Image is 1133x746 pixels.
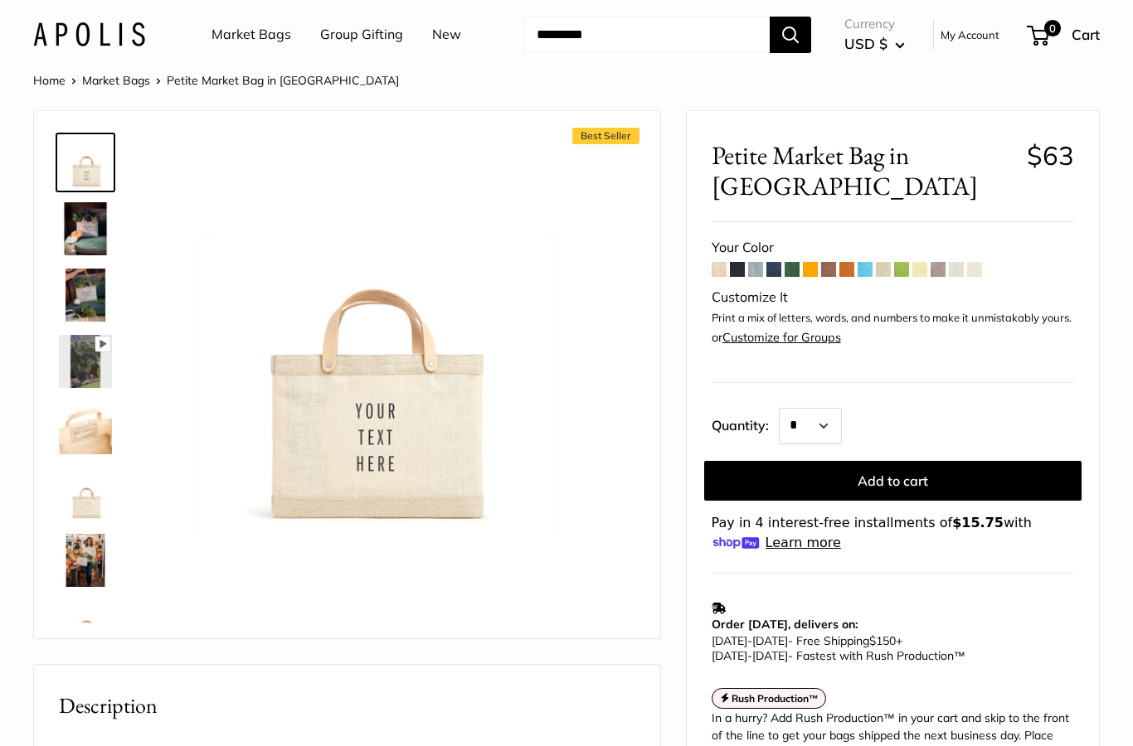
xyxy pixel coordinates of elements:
[752,633,788,648] span: [DATE]
[56,199,115,259] a: Petite Market Bag in Oat
[704,461,1082,501] button: Add to cart
[712,140,1014,201] span: Petite Market Bag in [GEOGRAPHIC_DATA]
[59,269,112,322] img: Petite Market Bag in Oat
[747,648,752,663] span: -
[82,73,150,88] a: Market Bags
[712,310,1074,327] p: Print a mix of letters, words, and numbers to make it unmistakably yours.
[752,648,788,663] span: [DATE]
[33,22,145,46] img: Apolis
[56,464,115,524] a: Petite Market Bag in Oat
[844,31,905,57] button: USD $
[59,534,112,587] img: Petite Market Bag in Oat
[712,648,965,663] span: - Fastest with Rush Production™
[212,22,291,47] a: Market Bags
[572,128,639,144] span: Best Seller
[320,22,403,47] a: Group Gifting
[167,136,568,537] img: Petite Market Bag in Oat
[56,597,115,656] a: Petite Market Bag in Oat
[722,330,841,345] a: Customize for Groups
[770,17,811,53] button: Search
[712,617,858,632] strong: Order [DATE], delivers on:
[869,633,896,648] span: $150
[941,25,999,45] a: My Account
[59,690,635,722] h2: Description
[712,648,747,663] span: [DATE]
[712,633,1066,663] p: - Free Shipping +
[844,12,905,36] span: Currency
[432,22,461,47] a: New
[1028,22,1100,48] a: 0 Cart
[59,202,112,255] img: Petite Market Bag in Oat
[59,401,112,454] img: Petite Market Bag in Oat
[712,633,747,648] span: [DATE]
[56,133,115,192] a: Petite Market Bag in Oat
[1044,20,1061,36] span: 0
[747,633,752,648] span: -
[59,467,112,521] img: Petite Market Bag in Oat
[56,332,115,391] a: Petite Market Bag in Oat
[167,73,399,88] span: Petite Market Bag in [GEOGRAPHIC_DATA]
[59,335,112,388] img: Petite Market Bag in Oat
[56,265,115,325] a: Petite Market Bag in Oat
[732,692,819,705] strong: Rush Production™
[844,35,887,52] span: USD $
[1027,139,1074,172] span: $63
[59,136,112,189] img: Petite Market Bag in Oat
[712,235,1074,260] div: Your Color
[712,403,779,444] label: Quantity:
[56,398,115,458] a: Petite Market Bag in Oat
[33,73,66,88] a: Home
[59,600,112,653] img: Petite Market Bag in Oat
[712,285,1074,310] div: Customize It
[33,70,399,91] nav: Breadcrumb
[523,17,770,53] input: Search...
[56,530,115,590] a: Petite Market Bag in Oat
[1072,26,1100,43] span: Cart
[712,327,841,349] div: or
